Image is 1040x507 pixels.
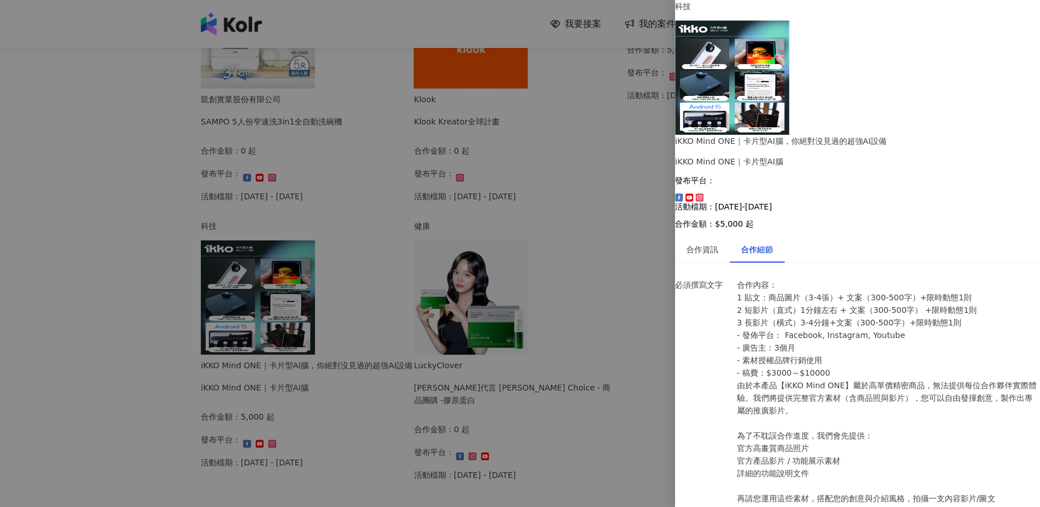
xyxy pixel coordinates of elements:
[741,243,773,256] div: 合作細節
[686,243,718,256] div: 合作資訊
[675,21,789,135] img: iKKO Mind ONE｜卡片型AI腦
[675,219,1040,228] p: 合作金額： $5,000 起
[675,155,1040,168] div: iKKO Mind ONE｜卡片型AI腦
[737,279,1040,505] p: 合作內容： 1 貼文：商品圖片（3-4張）+ 文案（300-500字）+限時動態1則 2 短影片（直式）1分鐘左右 + 文案（300-500字） +限時動態1則 3 長影片（橫式）3-4分鐘+文...
[675,176,1040,185] p: 發布平台：
[675,135,1040,147] div: iKKO Mind ONE｜卡片型AI腦，你絕對沒見過的超強AI設備
[675,279,731,291] p: 必須撰寫文字
[675,202,1040,211] p: 活動檔期：[DATE]-[DATE]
